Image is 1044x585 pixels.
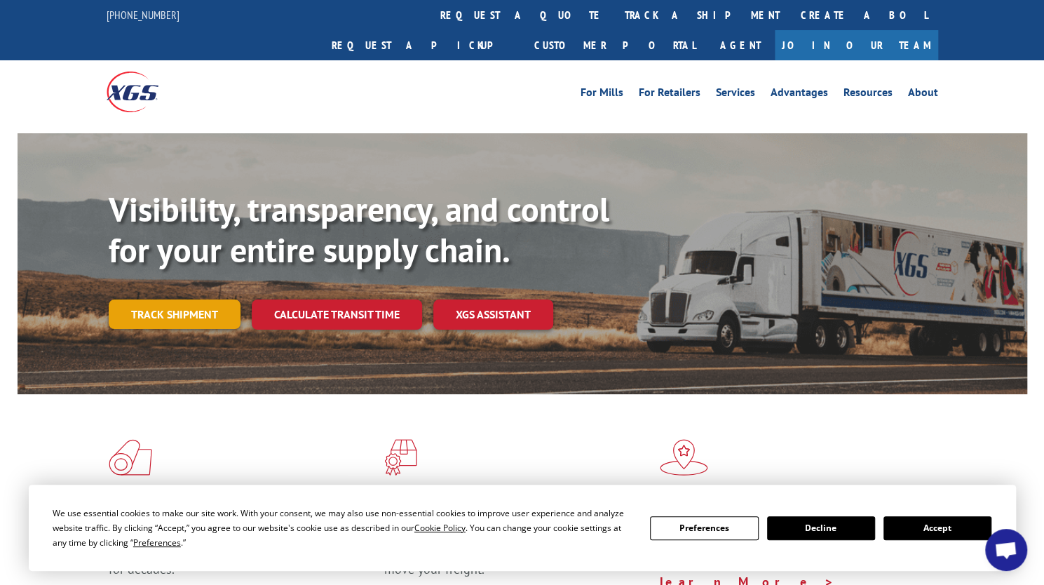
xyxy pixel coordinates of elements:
[109,300,240,329] a: Track shipment
[883,516,991,540] button: Accept
[109,439,152,476] img: xgs-icon-total-supply-chain-intelligence-red
[775,30,938,60] a: Join Our Team
[29,485,1016,571] div: Cookie Consent Prompt
[706,30,775,60] a: Agent
[771,87,828,102] a: Advantages
[107,8,179,22] a: [PHONE_NUMBER]
[716,87,755,102] a: Services
[650,516,758,540] button: Preferences
[843,87,893,102] a: Resources
[109,187,609,271] b: Visibility, transparency, and control for your entire supply chain.
[109,527,373,577] span: As an industry carrier of choice, XGS has brought innovation and dedication to flooring logistics...
[985,529,1027,571] div: Open chat
[414,522,466,534] span: Cookie Policy
[252,300,422,330] a: Calculate transit time
[384,439,417,476] img: xgs-icon-focused-on-flooring-red
[524,30,706,60] a: Customer Portal
[133,537,181,549] span: Preferences
[433,300,553,330] a: XGS ASSISTANT
[908,87,938,102] a: About
[321,30,524,60] a: Request a pickup
[660,439,708,476] img: xgs-icon-flagship-distribution-model-red
[53,506,633,550] div: We use essential cookies to make our site work. With your consent, we may also use non-essential ...
[639,87,700,102] a: For Retailers
[581,87,623,102] a: For Mills
[767,516,875,540] button: Decline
